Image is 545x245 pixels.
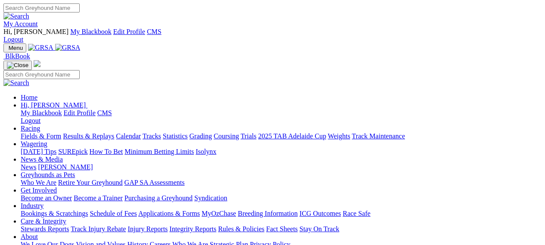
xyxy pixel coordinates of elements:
a: Logout [3,36,23,43]
a: Care & Integrity [21,217,66,225]
a: News & Media [21,156,63,163]
a: Bookings & Scratchings [21,210,88,217]
a: Results & Replays [63,132,114,140]
div: Wagering [21,148,542,156]
a: Logout [21,117,40,124]
div: News & Media [21,163,542,171]
div: My Account [3,28,542,43]
div: Hi, [PERSON_NAME] [21,109,542,125]
a: Industry [21,202,44,209]
input: Search [3,3,80,12]
a: Injury Reports [128,225,168,233]
a: News [21,163,36,171]
a: Syndication [194,194,227,202]
a: Stay On Track [299,225,339,233]
a: Who We Are [21,179,56,186]
a: Rules & Policies [218,225,265,233]
a: Breeding Information [238,210,298,217]
img: Search [3,12,29,20]
span: BlkBook [5,52,30,60]
a: Tracks [143,132,161,140]
a: Coursing [214,132,239,140]
a: ICG Outcomes [299,210,341,217]
a: Track Maintenance [352,132,405,140]
a: My Blackbook [21,109,62,116]
div: Industry [21,210,542,217]
a: Race Safe [343,210,370,217]
a: Minimum Betting Limits [125,148,194,155]
a: Isolynx [196,148,216,155]
a: Grading [190,132,212,140]
span: Hi, [PERSON_NAME] [3,28,69,35]
a: BlkBook [3,52,30,60]
a: Get Involved [21,187,57,194]
a: SUREpick [58,148,87,155]
a: Edit Profile [113,28,145,35]
a: Edit Profile [64,109,96,116]
img: Close [7,62,28,69]
a: Schedule of Fees [90,210,137,217]
input: Search [3,70,80,79]
img: logo-grsa-white.png [34,60,40,67]
a: Stewards Reports [21,225,69,233]
a: Weights [328,132,350,140]
a: Calendar [116,132,141,140]
a: Hi, [PERSON_NAME] [21,101,87,109]
img: Search [3,79,29,87]
a: CMS [97,109,112,116]
div: Care & Integrity [21,225,542,233]
a: Integrity Reports [169,225,216,233]
a: My Account [3,20,38,28]
a: Become an Owner [21,194,72,202]
a: How To Bet [90,148,123,155]
div: Racing [21,132,542,140]
a: MyOzChase [202,210,236,217]
img: GRSA [28,44,53,52]
a: Statistics [163,132,188,140]
a: Fields & Form [21,132,61,140]
a: Trials [240,132,256,140]
a: Retire Your Greyhound [58,179,123,186]
a: [DATE] Tips [21,148,56,155]
a: GAP SA Assessments [125,179,185,186]
img: GRSA [55,44,81,52]
a: My Blackbook [70,28,112,35]
a: Racing [21,125,40,132]
a: Applications & Forms [138,210,200,217]
a: Home [21,94,37,101]
div: Get Involved [21,194,542,202]
a: Track Injury Rebate [71,225,126,233]
a: [PERSON_NAME] [38,163,93,171]
a: Become a Trainer [74,194,123,202]
button: Toggle navigation [3,61,32,70]
a: Fact Sheets [266,225,298,233]
a: 2025 TAB Adelaide Cup [258,132,326,140]
span: Hi, [PERSON_NAME] [21,101,86,109]
a: Wagering [21,140,47,147]
a: CMS [147,28,162,35]
a: About [21,233,38,240]
div: Greyhounds as Pets [21,179,542,187]
button: Toggle navigation [3,43,26,52]
a: Purchasing a Greyhound [125,194,193,202]
span: Menu [9,45,23,51]
a: Greyhounds as Pets [21,171,75,178]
